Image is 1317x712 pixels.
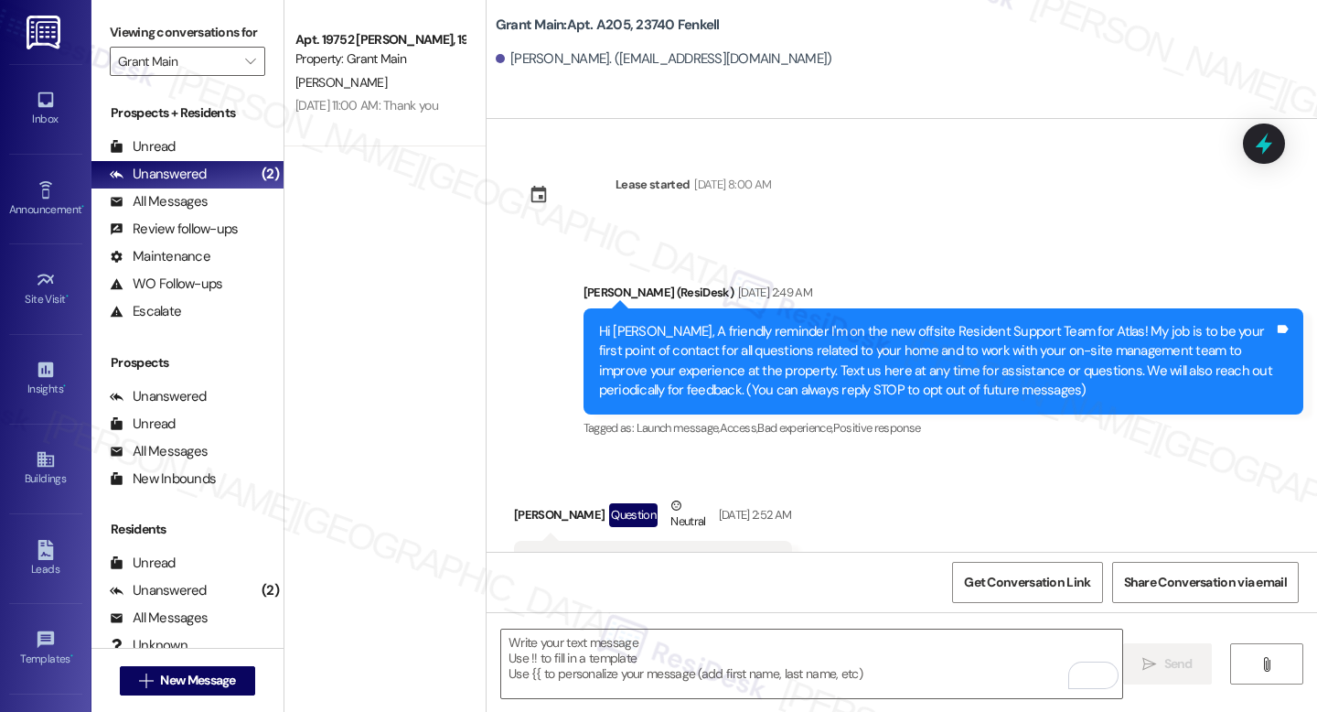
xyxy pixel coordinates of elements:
[295,74,387,91] span: [PERSON_NAME]
[120,666,255,696] button: New Message
[584,415,1303,441] div: Tagged as:
[110,18,265,47] label: Viewing conversations for
[110,581,207,600] div: Unanswered
[599,322,1274,401] div: Hi [PERSON_NAME], A friendly reminder I'm on the new offsite Resident Support Team for Atlas! My ...
[714,505,792,524] div: [DATE] 2:52 AM
[584,283,1303,308] div: [PERSON_NAME] (ResiDesk)
[160,671,235,690] span: New Message
[257,577,284,605] div: (2)
[66,290,69,303] span: •
[110,220,238,239] div: Review follow-ups
[9,84,82,134] a: Inbox
[720,420,757,436] span: Access ,
[501,630,1122,698] textarea: To enrich screen reader interactions, please activate Accessibility in Grammarly extension settings
[245,54,255,69] i: 
[757,420,832,436] span: Bad experience ,
[295,97,438,113] div: [DATE] 11:00 AM: Thank you
[110,415,176,434] div: Unread
[91,103,284,123] div: Prospects + Residents
[81,200,84,213] span: •
[295,49,465,69] div: Property: Grant Main
[110,554,176,573] div: Unread
[110,137,176,156] div: Unread
[70,650,73,663] span: •
[616,175,691,194] div: Lease started
[690,175,771,194] div: [DATE] 8:00 AM
[1124,573,1287,592] span: Share Conversation via email
[1142,657,1156,672] i: 
[9,534,82,584] a: Leads
[964,573,1090,592] span: Get Conversation Link
[9,354,82,404] a: Insights •
[1123,643,1212,685] button: Send
[9,624,82,674] a: Templates •
[733,283,812,302] div: [DATE] 2:49 AM
[952,562,1102,603] button: Get Conversation Link
[1259,657,1273,672] i: 
[110,247,210,266] div: Maintenance
[110,636,187,655] div: Unknown
[110,165,207,184] div: Unanswered
[110,275,222,294] div: WO Follow-ups
[110,469,216,489] div: New Inbounds
[110,442,208,461] div: All Messages
[496,49,832,69] div: [PERSON_NAME]. ([EMAIL_ADDRESS][DOMAIN_NAME])
[833,420,921,436] span: Positive response
[110,387,207,406] div: Unanswered
[110,192,208,211] div: All Messages
[27,16,64,49] img: ResiDesk Logo
[1164,654,1193,674] span: Send
[110,609,208,628] div: All Messages
[667,496,709,534] div: Neutral
[514,496,792,541] div: [PERSON_NAME]
[139,674,153,688] i: 
[91,353,284,372] div: Prospects
[9,444,82,493] a: Buildings
[295,30,465,49] div: Apt. 19752 [PERSON_NAME], 19752 [PERSON_NAME]
[496,16,720,35] b: Grant Main: Apt. A205, 23740 Fenkell
[609,503,658,526] div: Question
[257,160,284,189] div: (2)
[637,420,720,436] span: Launch message ,
[1112,562,1299,603] button: Share Conversation via email
[63,380,66,393] span: •
[110,302,181,321] div: Escalate
[9,264,82,314] a: Site Visit •
[118,47,236,76] input: All communities
[91,520,284,539] div: Residents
